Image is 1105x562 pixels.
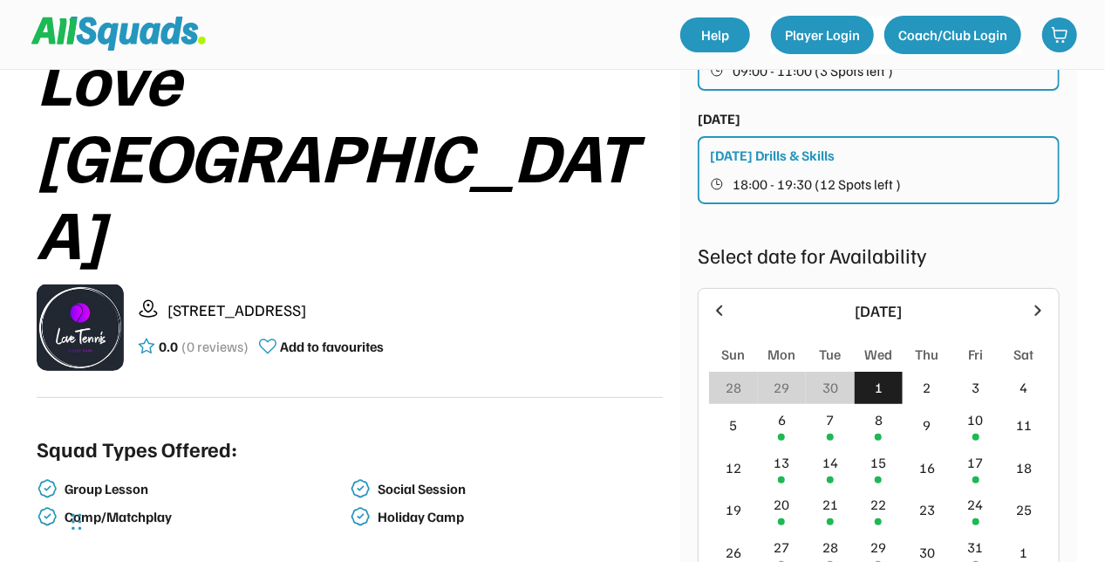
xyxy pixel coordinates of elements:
[280,336,384,357] div: Add to favourites
[924,415,931,435] div: 9
[875,377,883,398] div: 1
[710,59,1049,82] button: 09:00 - 11:00 (3 Spots left )
[739,299,1019,323] div: [DATE]
[721,344,745,365] div: Sun
[350,506,371,527] img: check-verified-01.svg
[733,64,893,78] span: 09:00 - 11:00 (3 Spots left )
[774,494,789,515] div: 20
[822,537,838,558] div: 28
[767,344,795,365] div: Mon
[350,478,371,499] img: check-verified-01.svg
[864,344,892,365] div: Wed
[37,39,663,270] div: Love [GEOGRAPHIC_DATA]
[680,17,750,52] a: Help
[919,457,935,478] div: 16
[378,481,659,497] div: Social Session
[968,344,983,365] div: Fri
[698,239,1060,271] div: Select date for Availability
[822,452,838,473] div: 14
[822,377,838,398] div: 30
[774,377,789,398] div: 29
[968,452,984,473] div: 17
[378,509,659,525] div: Holiday Camp
[37,284,124,371] img: LTPP_Logo_REV.jpeg
[726,457,741,478] div: 12
[65,509,346,525] div: Comp/Matchplay
[167,298,663,322] div: [STREET_ADDRESS]
[1016,457,1032,478] div: 18
[710,173,1049,195] button: 18:00 - 19:30 (12 Spots left )
[774,452,789,473] div: 13
[698,108,740,129] div: [DATE]
[181,336,249,357] div: (0 reviews)
[968,494,984,515] div: 24
[733,177,901,191] span: 18:00 - 19:30 (12 Spots left )
[884,16,1021,54] button: Coach/Club Login
[968,409,984,430] div: 10
[924,377,931,398] div: 2
[1020,377,1028,398] div: 4
[919,499,935,520] div: 23
[1016,415,1032,435] div: 11
[1016,499,1032,520] div: 25
[65,481,346,497] div: Group Lesson
[37,433,237,464] div: Squad Types Offered:
[870,452,886,473] div: 15
[1051,26,1068,44] img: shopping-cart-01%20%281%29.svg
[726,499,741,520] div: 19
[710,145,835,166] div: [DATE] Drills & Skills
[819,344,841,365] div: Tue
[778,409,786,430] div: 6
[726,377,741,398] div: 28
[870,537,886,558] div: 29
[774,537,789,558] div: 27
[870,494,886,515] div: 22
[159,336,178,357] div: 0.0
[916,344,939,365] div: Thu
[31,17,206,50] img: Squad%20Logo.svg
[968,537,984,558] div: 31
[1014,344,1034,365] div: Sat
[972,377,979,398] div: 3
[875,409,883,430] div: 8
[771,16,874,54] button: Player Login
[822,494,838,515] div: 21
[729,415,737,435] div: 5
[826,409,834,430] div: 7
